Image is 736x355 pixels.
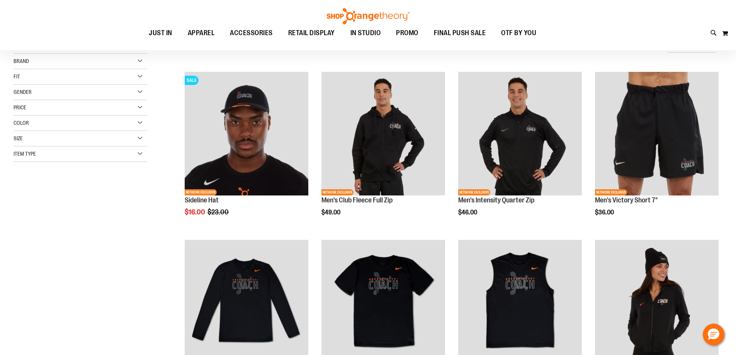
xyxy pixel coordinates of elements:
a: Sideline Hat [185,196,219,204]
span: NETWORK EXCLUSIVE [458,189,490,195]
button: Hello, have a question? Let’s chat. [703,324,724,345]
span: JUST IN [149,24,172,42]
div: product [318,68,449,236]
span: Brand [14,58,29,64]
img: Sideline Hat primary image [185,72,308,195]
a: OTF Mens Coach FA23 Victory Short - Black primary imageNETWORK EXCLUSIVE [595,72,719,197]
span: $36.00 [595,209,615,216]
a: JUST IN [141,24,180,42]
a: RETAIL DISPLAY [280,24,343,42]
img: OTF Mens Coach FA23 Intensity Quarter Zip - Black primary image [458,72,582,195]
a: OTF Mens Coach FA23 Club Fleece Full Zip - Black primary imageNETWORK EXCLUSIVE [321,72,445,197]
img: OTF Mens Coach FA23 Victory Short - Black primary image [595,72,719,195]
span: APPAREL [188,24,215,42]
span: Color [14,120,29,126]
span: ACCESSORIES [230,24,273,42]
span: Fit [14,73,20,80]
a: FINAL PUSH SALE [426,24,494,42]
span: RETAIL DISPLAY [288,24,335,42]
div: product [181,68,312,236]
span: $23.00 [207,208,230,216]
span: NETWORK EXCLUSIVE [321,189,354,195]
a: Men's Club Fleece Full Zip [321,196,393,204]
span: NETWORK EXCLUSIVE [185,189,217,195]
span: FINAL PUSH SALE [434,24,486,42]
img: OTF Mens Coach FA23 Club Fleece Full Zip - Black primary image [321,72,445,195]
a: APPAREL [180,24,223,42]
span: Size [14,135,23,141]
a: OTF Mens Coach FA23 Intensity Quarter Zip - Black primary imageNETWORK EXCLUSIVE [458,72,582,197]
div: product [454,68,586,236]
span: OTF BY YOU [501,24,536,42]
span: SALE [185,76,199,85]
span: PROMO [396,24,418,42]
span: $49.00 [321,209,342,216]
span: Price [14,104,26,110]
a: Men's Victory Short 7" [595,196,658,204]
span: NETWORK EXCLUSIVE [595,189,627,195]
img: Shop Orangetheory [326,8,411,24]
span: $46.00 [458,209,478,216]
span: Item Type [14,151,36,157]
span: IN STUDIO [350,24,381,42]
a: Men's Intensity Quarter Zip [458,196,534,204]
a: ACCESSORIES [222,24,280,42]
a: OTF BY YOU [493,24,544,42]
span: $16.00 [185,208,206,216]
div: product [591,68,722,236]
a: PROMO [388,24,426,42]
a: Sideline Hat primary imageSALENETWORK EXCLUSIVE [185,72,308,197]
a: IN STUDIO [343,24,389,42]
span: Gender [14,89,32,95]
